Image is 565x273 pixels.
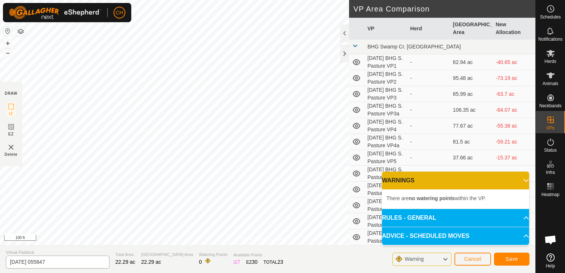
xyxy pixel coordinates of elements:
span: [GEOGRAPHIC_DATA] Area [141,252,193,258]
span: Infra [546,170,555,175]
th: [GEOGRAPHIC_DATA] Area [450,18,493,40]
span: Herds [544,59,556,64]
td: [DATE] BHG S. Pasture VP6a [365,182,407,198]
a: Help [536,250,565,271]
span: 23 [277,259,283,265]
div: - [410,74,447,82]
a: Open chat [539,229,562,251]
span: 22.29 ac [115,259,135,265]
td: [DATE] BHG S. Pasture VP3 [365,86,407,102]
div: - [410,170,447,178]
p-accordion-header: ADVICE - SCHEDULED MOVES [382,227,529,245]
td: -15.37 ac [493,150,535,166]
span: Save [505,256,518,262]
span: Available Points [233,252,283,258]
span: Notifications [538,37,562,41]
td: [DATE] BHG S. Pasture VP4 [365,118,407,134]
td: [DATE] BHG S. Pasture VP8a [365,229,407,245]
p-accordion-header: RULES - GENERAL [382,209,529,227]
img: Gallagher Logo [9,6,101,19]
td: [DATE] BHG S. Pasture VP4a [365,134,407,150]
th: New Allocation [493,18,535,40]
span: There are within the VP. [386,195,486,201]
span: Delete [5,152,18,157]
span: Schedules [540,15,561,19]
td: [DATE] BHG S. Pasture VP5 [365,150,407,166]
td: -73.19 ac [493,70,535,86]
span: IZ [9,111,13,117]
div: DRAW [5,91,17,96]
span: Status [544,148,556,152]
td: 77.67 ac [450,118,493,134]
img: VP [7,143,16,152]
p-accordion-content: WARNINGS [382,189,529,209]
a: Contact Us [275,235,297,242]
td: 95.48 ac [450,70,493,86]
span: Animals [542,81,558,86]
button: – [3,48,12,57]
span: WARNINGS [382,176,415,185]
span: 7 [237,259,240,265]
td: [DATE] BHG S. Pasture VP8 [365,213,407,229]
button: Reset Map [3,27,12,36]
span: Warning [405,256,424,262]
div: - [410,58,447,66]
td: 37.66 ac [450,150,493,166]
td: [DATE] BHG S. Pasture VP6 [365,166,407,182]
td: [DATE] BHG S. Pasture VP7 [365,198,407,213]
div: TOTAL [264,258,283,266]
h2: VP Area Comparison [353,4,535,13]
td: -84.07 ac [493,102,535,118]
span: Total Area [115,252,135,258]
span: CH [116,9,123,17]
button: Save [494,253,530,266]
span: BHG Swamp Cr. [GEOGRAPHIC_DATA] [368,44,461,50]
span: Help [546,264,555,268]
td: -14.88 ac [493,166,535,182]
td: -55.38 ac [493,118,535,134]
td: -40.65 ac [493,54,535,70]
b: no watering points [409,195,455,201]
th: VP [365,18,407,40]
td: 62.94 ac [450,54,493,70]
td: [DATE] BHG S. Pasture VP9 [365,245,407,261]
button: Map Layers [16,27,25,36]
div: - [410,154,447,162]
button: + [3,39,12,48]
span: VPs [546,126,554,130]
td: 85.99 ac [450,86,493,102]
td: 106.35 ac [450,102,493,118]
span: 30 [252,259,258,265]
th: Herd [407,18,450,40]
div: - [410,138,447,146]
span: RULES - GENERAL [382,213,436,222]
span: Cancel [464,256,481,262]
p-accordion-header: WARNINGS [382,172,529,189]
td: 37.16 ac [450,166,493,182]
td: [DATE] BHG S. Pasture VP3a [365,102,407,118]
a: Privacy Policy [238,235,266,242]
span: Heatmap [541,192,559,197]
div: EZ [246,258,258,266]
span: Watering Points [199,252,227,258]
button: Cancel [454,253,491,266]
td: 81.5 ac [450,134,493,150]
div: IZ [233,258,240,266]
td: [DATE] BHG S. Pasture VP1 [365,54,407,70]
span: Neckbands [539,104,561,108]
div: - [410,122,447,130]
div: - [410,90,447,98]
span: 0 [199,259,202,265]
span: EZ [9,131,14,137]
div: - [410,106,447,114]
span: 22.29 ac [141,259,161,265]
span: Virtual Paddock [6,249,109,256]
span: ADVICE - SCHEDULED MOVES [382,232,469,240]
td: [DATE] BHG S. Pasture VP2 [365,70,407,86]
td: -63.7 ac [493,86,535,102]
td: -59.21 ac [493,134,535,150]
